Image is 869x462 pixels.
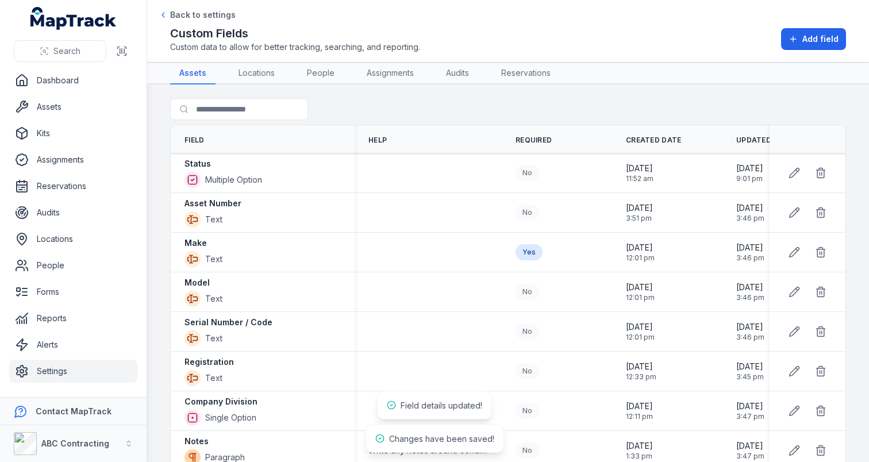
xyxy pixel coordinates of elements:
span: Text [205,214,222,225]
time: 12/11/2024, 11:52:12 am [626,163,653,183]
strong: Contact MapTrack [36,406,111,416]
strong: Notes [184,436,209,447]
time: 16/07/2025, 9:01:58 pm [736,163,763,183]
time: 11/07/2025, 3:47:17 pm [736,401,764,421]
a: Reports [9,307,137,330]
a: Kits [9,122,137,145]
span: 3:47 pm [736,452,764,461]
span: [DATE] [736,321,764,333]
span: Required [516,136,552,145]
strong: Company Division [184,396,257,407]
a: Assets [9,95,137,118]
strong: Status [184,158,211,170]
span: [DATE] [736,202,764,214]
span: [DATE] [736,361,764,372]
div: No [516,284,539,300]
time: 14/08/2024, 12:01:39 pm [626,282,655,302]
span: Changes have been saved! [389,434,494,444]
time: 10/04/2025, 12:11:33 pm [626,401,653,421]
time: 12/11/2024, 1:33:11 pm [626,440,653,461]
span: Help [368,136,387,145]
a: Back to settings [159,9,236,21]
a: Reservations [492,63,560,84]
span: Text [205,372,222,384]
span: 11:52 am [626,174,653,183]
a: People [9,254,137,277]
a: Assets [170,63,216,84]
button: Search [14,40,106,62]
a: Assignments [357,63,423,84]
div: No [516,442,539,459]
a: Settings [9,360,137,383]
span: 12:01 pm [626,253,655,263]
span: Field [184,136,205,145]
span: 1:33 pm [626,452,653,461]
time: 11/07/2025, 3:47:17 pm [736,440,764,461]
span: Add field [802,33,839,45]
span: Updated Date [736,136,793,145]
time: 11/07/2025, 3:46:23 pm [736,202,764,223]
span: Search [53,45,80,57]
time: 11/07/2025, 3:45:20 pm [736,361,764,382]
a: Audits [9,201,137,224]
span: Text [205,293,222,305]
span: 12:33 pm [626,372,656,382]
span: Field details updated! [401,401,482,410]
span: 3:51 pm [626,214,653,223]
time: 11/07/2025, 3:46:23 pm [736,242,764,263]
a: Alerts [9,333,137,356]
span: [DATE] [626,440,653,452]
span: [DATE] [626,401,653,412]
span: Text [205,253,222,265]
time: 11/07/2025, 3:46:23 pm [736,282,764,302]
span: 12:11 pm [626,412,653,421]
a: Locations [9,228,137,251]
span: 3:46 pm [736,214,764,223]
span: 3:46 pm [736,253,764,263]
div: No [516,205,539,221]
strong: ABC Contracting [41,438,109,448]
div: No [516,324,539,340]
span: [DATE] [736,163,763,174]
span: Text [205,333,222,344]
span: Back to settings [170,9,236,21]
span: 12:01 pm [626,333,655,342]
div: No [516,403,539,419]
time: 14/08/2024, 12:01:53 pm [626,321,655,342]
span: [DATE] [626,202,653,214]
div: Yes [516,244,543,260]
span: Multiple Option [205,174,262,186]
span: 3:47 pm [736,412,764,421]
span: [DATE] [626,163,653,174]
a: Forms [9,280,137,303]
span: Created Date [626,136,682,145]
strong: Serial Number / Code [184,317,272,328]
span: [DATE] [626,321,655,333]
h2: Custom Fields [170,25,420,41]
span: [DATE] [626,361,656,372]
span: 9:01 pm [736,174,763,183]
strong: Model [184,277,210,288]
a: MapTrack [30,7,117,30]
a: People [298,63,344,84]
a: Assignments [9,148,137,171]
time: 12/11/2024, 12:33:54 pm [626,361,656,382]
span: [DATE] [626,242,655,253]
span: 3:45 pm [736,372,764,382]
strong: Make [184,237,207,249]
time: 30/06/2025, 3:51:15 pm [626,202,653,223]
span: 12:01 pm [626,293,655,302]
div: No [516,165,539,181]
span: [DATE] [626,282,655,293]
strong: Registration [184,356,234,368]
span: [DATE] [736,242,764,253]
a: Locations [229,63,284,84]
a: Audits [437,63,478,84]
a: Reservations [9,175,137,198]
div: No [516,363,539,379]
span: 3:46 pm [736,293,764,302]
button: Add field [781,28,846,50]
time: 14/08/2024, 12:01:31 pm [626,242,655,263]
span: 3:46 pm [736,333,764,342]
a: Dashboard [9,69,137,92]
